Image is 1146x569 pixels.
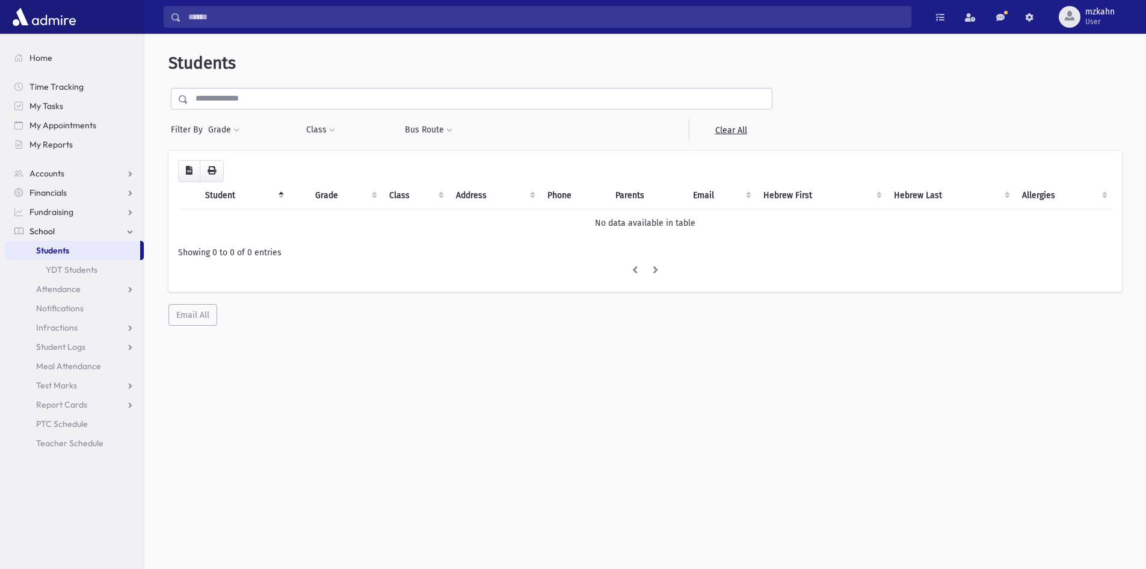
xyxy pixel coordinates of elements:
a: Time Tracking [5,77,144,96]
a: Students [5,241,140,260]
button: Class [306,119,336,141]
th: Email: activate to sort column ascending [686,182,756,210]
a: My Reports [5,135,144,154]
span: My Reports [29,139,73,150]
a: YDT Students [5,260,144,279]
a: Notifications [5,299,144,318]
img: AdmirePro [10,5,79,29]
a: PTC Schedule [5,414,144,434]
a: Meal Attendance [5,356,144,376]
th: Class: activate to sort column ascending [382,182,449,210]
span: Infractions [36,322,78,333]
span: Report Cards [36,399,87,410]
span: Students [168,53,236,73]
a: Financials [5,183,144,202]
a: My Appointments [5,116,144,135]
span: Student Logs [36,341,85,352]
a: Fundraising [5,202,144,222]
span: Financials [29,187,67,198]
a: Accounts [5,164,144,183]
span: My Appointments [29,120,96,131]
span: Meal Attendance [36,361,101,372]
span: Attendance [36,284,81,294]
span: User [1085,17,1115,26]
a: Infractions [5,318,144,337]
div: Showing 0 to 0 of 0 entries [178,246,1112,259]
th: Student: activate to sort column descending [198,182,289,210]
button: Bus Route [404,119,453,141]
span: Accounts [29,168,64,179]
th: Hebrew Last: activate to sort column ascending [887,182,1015,210]
span: Home [29,52,52,63]
input: Search [181,6,911,28]
span: Filter By [171,123,208,136]
span: My Tasks [29,101,63,111]
a: Student Logs [5,337,144,356]
span: Students [36,245,69,256]
th: Phone [540,182,608,210]
a: My Tasks [5,96,144,116]
a: Home [5,48,144,67]
td: No data available in table [178,209,1112,237]
button: Email All [168,304,217,326]
a: Clear All [689,119,772,141]
button: Print [200,160,224,182]
th: Allergies: activate to sort column ascending [1015,182,1112,210]
a: School [5,222,144,241]
span: PTC Schedule [36,418,88,429]
a: Teacher Schedule [5,434,144,453]
th: Grade: activate to sort column ascending [308,182,381,210]
span: School [29,226,55,237]
a: Attendance [5,279,144,299]
button: CSV [178,160,200,182]
span: Test Marks [36,380,77,391]
th: Hebrew First: activate to sort column ascending [756,182,886,210]
th: Parents [608,182,686,210]
span: Notifications [36,303,84,314]
span: Fundraising [29,207,73,217]
a: Report Cards [5,395,144,414]
th: Address: activate to sort column ascending [449,182,540,210]
button: Grade [208,119,240,141]
a: Test Marks [5,376,144,395]
span: Teacher Schedule [36,438,103,449]
span: mzkahn [1085,7,1115,17]
span: Time Tracking [29,81,84,92]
